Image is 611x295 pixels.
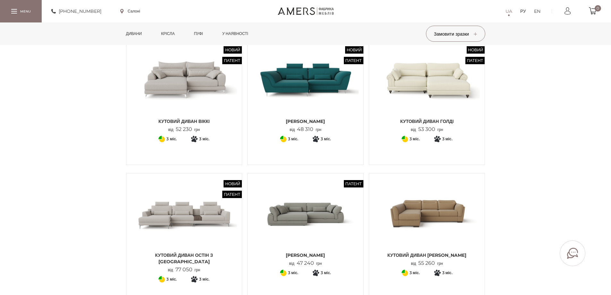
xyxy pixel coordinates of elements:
font: [PERSON_NAME] [286,118,325,124]
font: Новий [468,47,483,52]
font: Кутовий диван ВІККІ [158,118,210,124]
a: Пуфі [189,22,208,45]
font: від [289,261,294,266]
font: 3 міс. [442,270,453,275]
font: [PHONE_NUMBER] [59,8,101,14]
a: Новий Патент Кутовий диван ОСТІН з тумбою Кутовий диван ОСТІН з тумбою Кутовий диван ОСТІН з [GEO... [131,178,237,273]
font: грн [194,127,200,132]
font: Замовити зразки [434,31,469,37]
font: 3 міс. [321,136,331,141]
font: 47 240 [297,260,314,266]
font: Новий [225,181,240,186]
font: РУ [520,8,526,14]
a: Кутовий диван Софія Кутовий диван Софія Кутовий диван [PERSON_NAME] від55 260грн [374,178,480,266]
a: у наявності [217,22,253,45]
font: Дивани [126,31,142,36]
font: Кутовий диван ГОЛДІ [400,118,454,124]
font: Патент [224,58,240,63]
a: EN [534,7,540,15]
font: від [168,127,173,132]
font: Патент [224,192,240,197]
font: 3 міс. [410,136,420,141]
a: UA [505,7,512,15]
font: від [290,127,295,132]
font: [PERSON_NAME] [286,252,325,258]
a: Салоні [120,8,140,14]
font: 3 міс. [199,136,209,141]
font: Патент [345,58,362,63]
font: 3 міс. [288,270,298,275]
font: 52 230 [176,126,192,132]
font: 3 міс. [166,277,177,282]
font: 3 міс. [199,277,209,282]
a: Новий Патент Кутовий диван ВІККІ Кутовий диван ВІККІ Кутовий диван ВІККІ від52 230грн [131,44,237,133]
font: від [411,261,416,266]
font: грн [437,261,443,266]
font: 77 050 [175,266,192,273]
font: Пуфі [194,31,203,36]
font: 0 [597,6,599,11]
font: 3 міс. [166,136,177,141]
font: 53 300 [418,126,435,132]
font: 3 міс. [442,136,453,141]
font: від [168,267,173,272]
a: Патент Кутовий Диван ДЖЕММА Кутовий Диван ДЖЕММА [PERSON_NAME] від47 240грн [252,178,359,266]
font: EN [534,8,540,14]
font: у наявності [222,31,248,36]
font: грн [316,127,321,132]
font: Кутовий диван ОСТІН з [GEOGRAPHIC_DATA] [155,252,213,265]
button: Замовити зразки [426,26,485,42]
font: грн [437,127,443,132]
a: Новий Патент Кутовий диван ГОЛДІ Кутовий диван ГОЛДІ Кутовий диван ГОЛДІ від53 300грн [374,44,480,133]
font: 3 міс. [288,136,298,141]
font: Патент [467,58,483,63]
font: 55 260 [418,260,435,266]
a: [PHONE_NUMBER] [51,7,101,15]
a: РУ [520,7,526,15]
font: Салоні [128,9,140,13]
font: Новий [225,47,240,52]
font: 3 міс. [321,270,331,275]
font: Новий [347,47,362,52]
font: Патент [345,181,362,186]
font: від [411,127,416,132]
a: Новий Патент Кутовий Диван Грейсі Кутовий Диван Грейсі [PERSON_NAME] від48 310грн [252,44,359,133]
font: 3 міс. [410,270,420,275]
font: грн [316,261,322,266]
font: 48 310 [297,126,313,132]
font: UA [505,8,512,14]
font: Кутовий диван [PERSON_NAME] [387,252,467,258]
font: грн [195,267,200,272]
font: Крісла [161,31,174,36]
